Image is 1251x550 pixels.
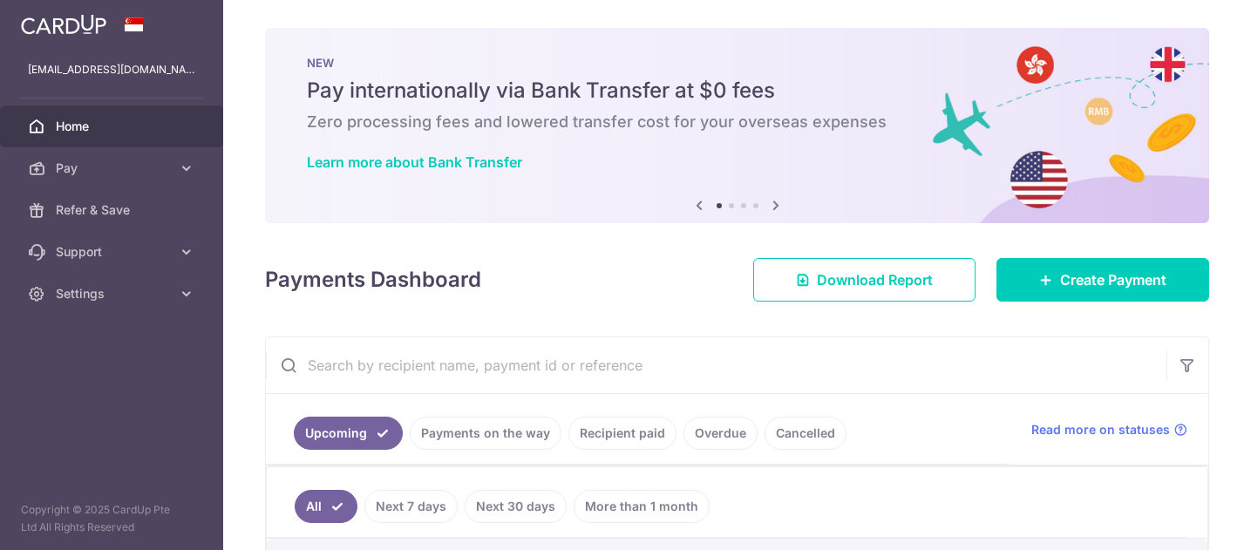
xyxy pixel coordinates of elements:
span: Create Payment [1060,269,1166,290]
a: Next 30 days [465,490,567,523]
a: Learn more about Bank Transfer [307,153,522,171]
a: Download Report [753,258,976,302]
img: Bank transfer banner [265,28,1209,223]
a: Next 7 days [364,490,458,523]
span: Pay [56,160,171,177]
a: More than 1 month [574,490,710,523]
a: All [295,490,357,523]
p: NEW [307,56,1167,70]
span: Settings [56,285,171,302]
a: Payments on the way [410,417,561,450]
h4: Payments Dashboard [265,264,481,295]
a: Overdue [683,417,758,450]
h5: Pay internationally via Bank Transfer at $0 fees [307,77,1167,105]
a: Read more on statuses [1031,421,1187,438]
a: Cancelled [765,417,846,450]
span: Read more on statuses [1031,421,1170,438]
a: Upcoming [294,417,403,450]
span: Home [56,118,171,135]
h6: Zero processing fees and lowered transfer cost for your overseas expenses [307,112,1167,132]
span: Download Report [817,269,933,290]
span: Refer & Save [56,201,171,219]
img: CardUp [21,14,106,35]
input: Search by recipient name, payment id or reference [266,337,1166,393]
a: Recipient paid [568,417,676,450]
span: Support [56,243,171,261]
p: [EMAIL_ADDRESS][DOMAIN_NAME] [28,61,195,78]
a: Create Payment [996,258,1209,302]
